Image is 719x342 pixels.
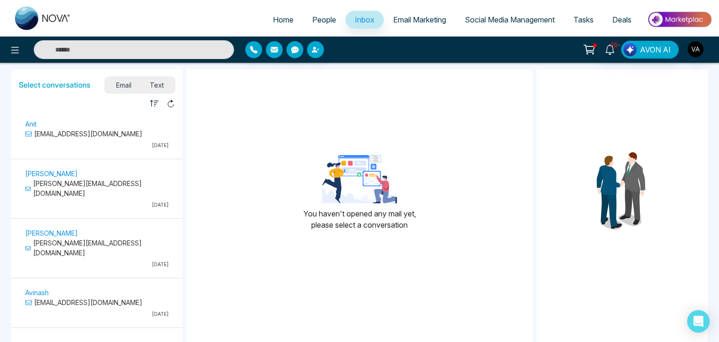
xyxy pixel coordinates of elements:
[25,238,169,258] p: [PERSON_NAME][EMAIL_ADDRESS][DOMAIN_NAME]
[107,79,141,91] span: Email
[25,142,169,149] p: [DATE]
[25,169,169,178] p: [PERSON_NAME]
[303,208,416,230] p: You haven't opened any mail yet, please select a conversation
[610,41,618,49] span: 10+
[264,11,303,29] a: Home
[687,310,710,333] div: Open Intercom Messenger
[15,7,71,30] img: Nova CRM Logo
[19,81,90,89] h5: Select conversations
[646,9,713,30] img: Market-place.gif
[25,119,169,129] p: Anit
[25,228,169,238] p: [PERSON_NAME]
[273,15,293,24] span: Home
[393,15,446,24] span: Email Marketing
[564,11,603,29] a: Tasks
[322,155,397,203] img: landing-page-for-google-ads-3.png
[621,41,679,59] button: AVON AI
[345,11,384,29] a: Inbox
[303,11,345,29] a: People
[25,178,169,198] p: [PERSON_NAME][EMAIL_ADDRESS][DOMAIN_NAME]
[455,11,564,29] a: Social Media Management
[355,15,374,24] span: Inbox
[688,41,704,57] img: User Avatar
[640,44,671,55] span: AVON AI
[465,15,555,24] span: Social Media Management
[573,15,594,24] span: Tasks
[25,288,169,297] p: Avinash
[25,261,169,268] p: [DATE]
[25,297,169,307] p: [EMAIL_ADDRESS][DOMAIN_NAME]
[25,311,169,318] p: [DATE]
[25,201,169,208] p: [DATE]
[624,43,637,56] img: Lead Flow
[384,11,455,29] a: Email Marketing
[141,79,174,91] span: Text
[312,15,336,24] span: People
[612,15,631,24] span: Deals
[25,129,169,139] p: [EMAIL_ADDRESS][DOMAIN_NAME]
[603,11,641,29] a: Deals
[599,41,621,57] a: 10+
